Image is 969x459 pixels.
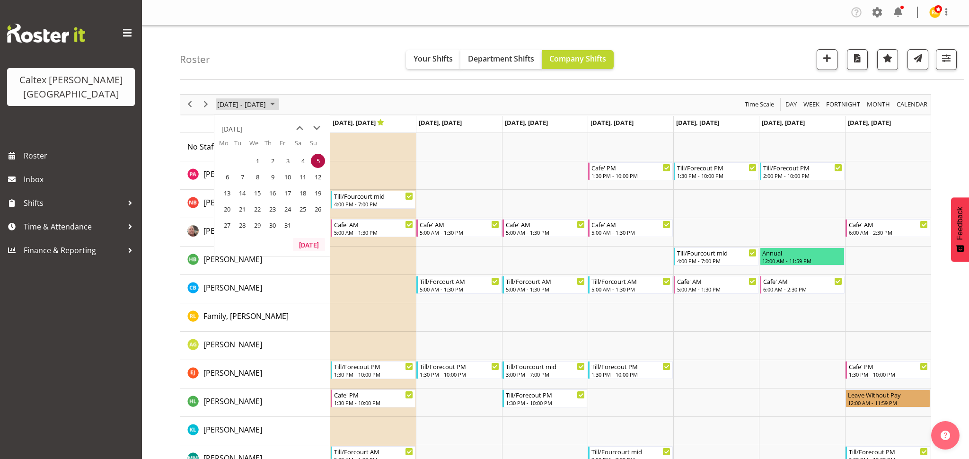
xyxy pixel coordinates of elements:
td: Atherton, Peter resource [180,161,330,190]
div: Sep 29 - Oct 05, 2025 [214,95,281,115]
a: [PERSON_NAME] [203,254,262,265]
a: [PERSON_NAME] [203,339,262,350]
span: [DATE], [DATE] [762,118,805,127]
button: Today [293,238,325,251]
button: Timeline Month [865,98,892,110]
div: Bullock, Christopher"s event - Till/Forcourt AM Begin From Wednesday, October 1, 2025 at 5:00:00 ... [502,276,587,294]
div: 5:00 AM - 1:30 PM [420,229,499,236]
span: Monday, October 13, 2025 [220,186,234,200]
span: Thursday, October 16, 2025 [265,186,280,200]
div: 2:00 PM - 10:00 PM [763,172,842,179]
div: Braxton, Jeanette"s event - Cafe' AM Begin From Monday, September 29, 2025 at 5:00:00 AM GMT+13:0... [331,219,415,237]
th: We [249,139,264,153]
button: Filter Shifts [936,49,957,70]
a: No Staff Member [187,141,248,152]
div: Johns, Erin"s event - Till/Forecout PM Begin From Tuesday, September 30, 2025 at 1:30:00 PM GMT+1... [416,361,501,379]
div: Bullock, Christopher"s event - Cafe' AM Begin From Saturday, October 4, 2025 at 6:00:00 AM GMT+13... [760,276,845,294]
div: 5:00 AM - 1:30 PM [591,229,670,236]
div: Atherton, Peter"s event - Cafe' PM Begin From Thursday, October 2, 2025 at 1:30:00 PM GMT+13:00 E... [588,162,673,180]
span: [DATE], [DATE] [419,118,462,127]
div: 5:00 AM - 1:30 PM [334,229,413,236]
div: Broome, Heath"s event - Till/Fourcourt mid Begin From Friday, October 3, 2025 at 4:00:00 PM GMT+1... [674,247,758,265]
div: Till/Forcourt AM [591,276,670,286]
span: [PERSON_NAME] [203,368,262,378]
td: Bullock, Christopher resource [180,275,330,303]
div: Lewis, Hayden"s event - Cafe' PM Begin From Monday, September 29, 2025 at 1:30:00 PM GMT+13:00 En... [331,389,415,407]
div: Cafe' AM [506,220,585,229]
span: Family, [PERSON_NAME] [203,311,289,321]
span: Monday, October 6, 2025 [220,170,234,184]
span: Sunday, October 19, 2025 [311,186,325,200]
div: Till/Fourcourt mid [591,447,670,456]
span: Thursday, October 30, 2025 [265,218,280,232]
button: Timeline Week [802,98,821,110]
span: Time & Attendance [24,220,123,234]
span: Monday, October 20, 2025 [220,202,234,216]
span: Wednesday, October 1, 2025 [250,154,264,168]
button: Month [895,98,929,110]
div: Cafe' AM [849,220,928,229]
button: Highlight an important date within the roster. [877,49,898,70]
span: Time Scale [744,98,775,110]
div: 1:30 PM - 10:00 PM [420,371,499,378]
span: [PERSON_NAME] [203,197,262,208]
div: Till/Forcourt AM [506,276,585,286]
div: 5:00 AM - 1:30 PM [506,229,585,236]
th: Th [264,139,280,153]
div: Cafe' PM [591,163,670,172]
span: Fortnight [825,98,861,110]
button: Your Shifts [406,50,460,69]
th: Fr [280,139,295,153]
div: Till/Forcourt AM [334,447,413,456]
td: Johns, Erin resource [180,360,330,388]
div: Till/Forecout PM [506,390,585,399]
span: Thursday, October 2, 2025 [265,154,280,168]
span: Monday, October 27, 2025 [220,218,234,232]
div: 1:30 PM - 10:00 PM [591,371,670,378]
span: Saturday, October 25, 2025 [296,202,310,216]
div: 1:30 PM - 10:00 PM [677,172,756,179]
button: Time Scale [743,98,776,110]
span: Tuesday, October 21, 2025 [235,202,249,216]
td: Broome, Heath resource [180,247,330,275]
td: Sunday, October 5, 2025 [310,153,325,169]
span: [DATE], [DATE] [505,118,548,127]
div: Caltex [PERSON_NAME][GEOGRAPHIC_DATA] [17,73,125,101]
div: 5:00 AM - 1:30 PM [506,285,585,293]
td: Lewis, Katie resource [180,417,330,445]
span: Your Shifts [414,53,453,64]
span: [PERSON_NAME] [203,396,262,406]
span: [PERSON_NAME] [203,226,262,236]
td: No Staff Member resource [180,133,330,161]
div: 4:00 PM - 7:00 PM [677,257,756,265]
span: Day [784,98,798,110]
div: Berkely, Noah"s event - Till/Fourcourt mid Begin From Monday, September 29, 2025 at 4:00:00 PM GM... [331,191,415,209]
button: Next [200,98,212,110]
div: 3:00 PM - 7:00 PM [506,371,585,378]
th: Mo [219,139,234,153]
span: [PERSON_NAME] [203,169,262,179]
div: next period [198,95,214,115]
button: next month [308,120,325,137]
div: 12:00 AM - 11:59 PM [762,257,842,265]
span: Friday, October 17, 2025 [281,186,295,200]
div: Johns, Erin"s event - Till/Forecout PM Begin From Thursday, October 2, 2025 at 1:30:00 PM GMT+13:... [588,361,673,379]
span: Finance & Reporting [24,243,123,257]
div: previous period [182,95,198,115]
span: Shifts [24,196,123,210]
span: Thursday, October 9, 2025 [265,170,280,184]
span: Tuesday, October 14, 2025 [235,186,249,200]
button: Send a list of all shifts for the selected filtered period to all rostered employees. [907,49,928,70]
div: 5:00 AM - 1:30 PM [420,285,499,293]
div: Braxton, Jeanette"s event - Cafe' AM Begin From Thursday, October 2, 2025 at 5:00:00 AM GMT+13:00... [588,219,673,237]
img: reece-lewis10949.jpg [929,7,941,18]
span: calendar [896,98,928,110]
a: [PERSON_NAME] [203,424,262,435]
button: Company Shifts [542,50,614,69]
span: Roster [24,149,137,163]
td: Grant, Adam resource [180,332,330,360]
button: Previous [184,98,196,110]
span: Tuesday, October 7, 2025 [235,170,249,184]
